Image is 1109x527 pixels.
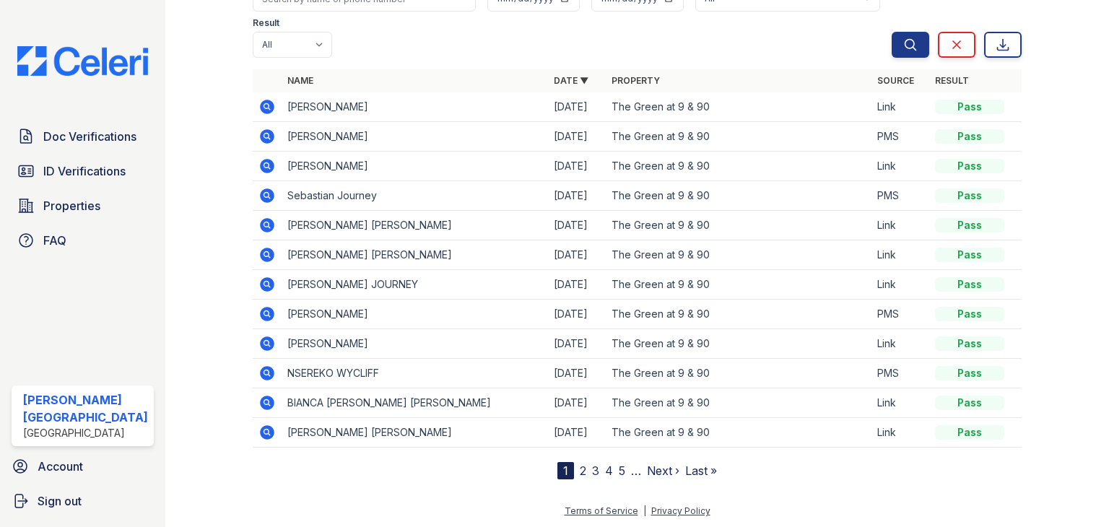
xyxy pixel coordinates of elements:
[935,277,1004,292] div: Pass
[606,122,872,152] td: The Green at 9 & 90
[606,152,872,181] td: The Green at 9 & 90
[935,336,1004,351] div: Pass
[651,505,710,516] a: Privacy Policy
[282,181,548,211] td: Sebastian Journey
[548,181,606,211] td: [DATE]
[282,300,548,329] td: [PERSON_NAME]
[871,181,929,211] td: PMS
[282,418,548,448] td: [PERSON_NAME] [PERSON_NAME]
[548,418,606,448] td: [DATE]
[643,505,646,516] div: |
[935,248,1004,262] div: Pass
[282,270,548,300] td: [PERSON_NAME] JOURNEY
[871,359,929,388] td: PMS
[647,463,679,478] a: Next ›
[935,100,1004,114] div: Pass
[548,300,606,329] td: [DATE]
[606,300,872,329] td: The Green at 9 & 90
[606,388,872,418] td: The Green at 9 & 90
[565,505,638,516] a: Terms of Service
[871,152,929,181] td: Link
[23,391,148,426] div: [PERSON_NAME][GEOGRAPHIC_DATA]
[606,211,872,240] td: The Green at 9 & 90
[548,211,606,240] td: [DATE]
[935,307,1004,321] div: Pass
[548,359,606,388] td: [DATE]
[606,418,872,448] td: The Green at 9 & 90
[871,329,929,359] td: Link
[871,122,929,152] td: PMS
[606,329,872,359] td: The Green at 9 & 90
[6,46,160,76] img: CE_Logo_Blue-a8612792a0a2168367f1c8372b55b34899dd931a85d93a1a3d3e32e68fde9ad4.png
[612,75,660,86] a: Property
[580,463,586,478] a: 2
[548,152,606,181] td: [DATE]
[877,75,914,86] a: Source
[6,452,160,481] a: Account
[43,232,66,249] span: FAQ
[557,462,574,479] div: 1
[6,487,160,515] a: Sign out
[631,462,641,479] span: …
[548,329,606,359] td: [DATE]
[43,162,126,180] span: ID Verifications
[282,240,548,270] td: [PERSON_NAME] [PERSON_NAME]
[548,388,606,418] td: [DATE]
[935,159,1004,173] div: Pass
[282,152,548,181] td: [PERSON_NAME]
[23,426,148,440] div: [GEOGRAPHIC_DATA]
[871,211,929,240] td: Link
[12,122,154,151] a: Doc Verifications
[935,425,1004,440] div: Pass
[253,17,279,29] label: Result
[548,270,606,300] td: [DATE]
[38,492,82,510] span: Sign out
[935,366,1004,380] div: Pass
[935,218,1004,232] div: Pass
[871,418,929,448] td: Link
[282,329,548,359] td: [PERSON_NAME]
[12,226,154,255] a: FAQ
[935,396,1004,410] div: Pass
[12,191,154,220] a: Properties
[606,359,872,388] td: The Green at 9 & 90
[548,122,606,152] td: [DATE]
[43,128,136,145] span: Doc Verifications
[871,300,929,329] td: PMS
[548,92,606,122] td: [DATE]
[606,240,872,270] td: The Green at 9 & 90
[619,463,625,478] a: 5
[606,181,872,211] td: The Green at 9 & 90
[287,75,313,86] a: Name
[282,211,548,240] td: [PERSON_NAME] [PERSON_NAME]
[592,463,599,478] a: 3
[605,463,613,478] a: 4
[282,359,548,388] td: NSEREKO WYCLIFF
[282,92,548,122] td: [PERSON_NAME]
[606,270,872,300] td: The Green at 9 & 90
[38,458,83,475] span: Account
[935,129,1004,144] div: Pass
[43,197,100,214] span: Properties
[282,388,548,418] td: BIANCA [PERSON_NAME] [PERSON_NAME]
[12,157,154,186] a: ID Verifications
[871,388,929,418] td: Link
[548,240,606,270] td: [DATE]
[871,92,929,122] td: Link
[871,240,929,270] td: Link
[282,122,548,152] td: [PERSON_NAME]
[554,75,588,86] a: Date ▼
[935,188,1004,203] div: Pass
[871,270,929,300] td: Link
[606,92,872,122] td: The Green at 9 & 90
[685,463,717,478] a: Last »
[935,75,969,86] a: Result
